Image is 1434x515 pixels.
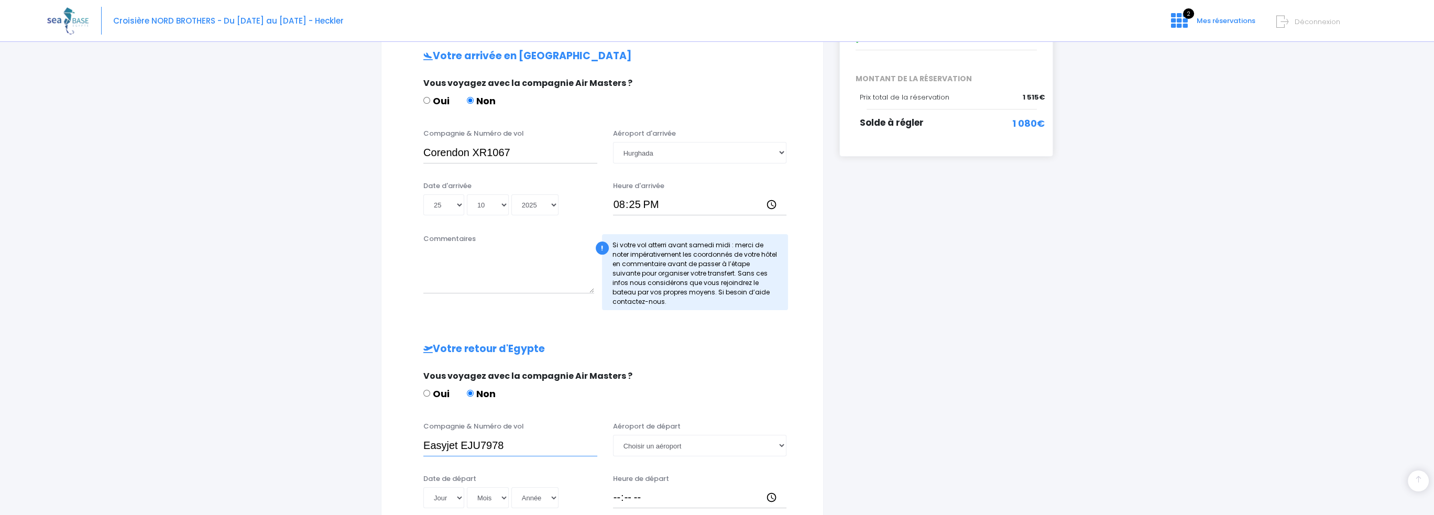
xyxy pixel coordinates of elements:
[860,116,924,129] span: Solde à régler
[1183,8,1194,19] span: 2
[402,343,802,355] h2: Votre retour d'Egypte
[1023,92,1045,103] span: 1 515€
[113,15,344,26] span: Croisière NORD BROTHERS - Du [DATE] au [DATE] - Heckler
[423,387,450,401] label: Oui
[423,421,524,432] label: Compagnie & Numéro de vol
[423,97,430,104] input: Oui
[423,128,524,139] label: Compagnie & Numéro de vol
[423,94,450,108] label: Oui
[613,128,676,139] label: Aéroport d'arrivée
[602,234,789,310] div: Si votre vol atterri avant samedi midi : merci de noter impérativement les coordonnés de votre hô...
[423,234,476,244] label: Commentaires
[423,370,632,382] span: Vous voyagez avec la compagnie Air Masters ?
[860,92,949,102] span: Prix total de la réservation
[1197,16,1255,26] span: Mes réservations
[402,50,802,62] h2: Votre arrivée en [GEOGRAPHIC_DATA]
[423,77,632,89] span: Vous voyagez avec la compagnie Air Masters ?
[467,97,474,104] input: Non
[613,474,669,484] label: Heure de départ
[423,181,472,191] label: Date d'arrivée
[423,474,476,484] label: Date de départ
[596,242,609,255] div: !
[848,73,1045,84] span: MONTANT DE LA RÉSERVATION
[1012,116,1045,130] span: 1 080€
[613,181,664,191] label: Heure d'arrivée
[613,421,681,432] label: Aéroport de départ
[467,94,496,108] label: Non
[467,390,474,397] input: Non
[1295,17,1340,27] span: Déconnexion
[467,387,496,401] label: Non
[423,390,430,397] input: Oui
[1163,19,1262,29] a: 2 Mes réservations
